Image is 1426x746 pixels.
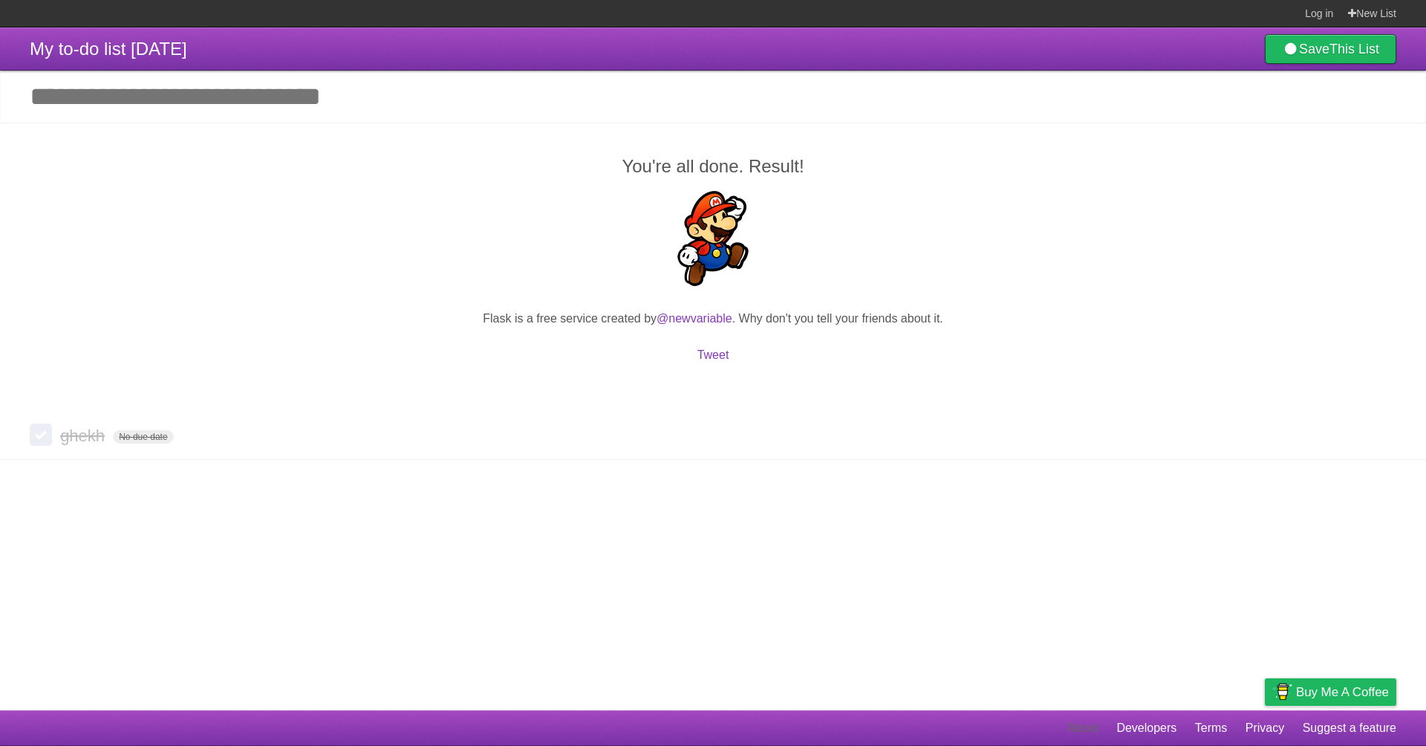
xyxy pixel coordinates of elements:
[1195,714,1228,742] a: Terms
[1265,678,1396,706] a: Buy me a coffee
[1303,714,1396,742] a: Suggest a feature
[30,39,187,59] span: My to-do list [DATE]
[1246,714,1284,742] a: Privacy
[665,191,761,286] img: Super Mario
[1296,679,1389,705] span: Buy me a coffee
[30,153,1396,180] h2: You're all done. Result!
[697,348,729,361] a: Tweet
[1272,679,1292,704] img: Buy me a coffee
[657,312,732,325] a: @newvariable
[30,424,52,446] label: Done
[60,426,108,445] span: ghekh
[1329,42,1379,56] b: This List
[30,310,1396,328] p: Flask is a free service created by . Why don't you tell your friends about it.
[1265,34,1396,64] a: SaveThis List
[113,430,173,444] span: No due date
[1067,714,1098,742] a: About
[1116,714,1176,742] a: Developers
